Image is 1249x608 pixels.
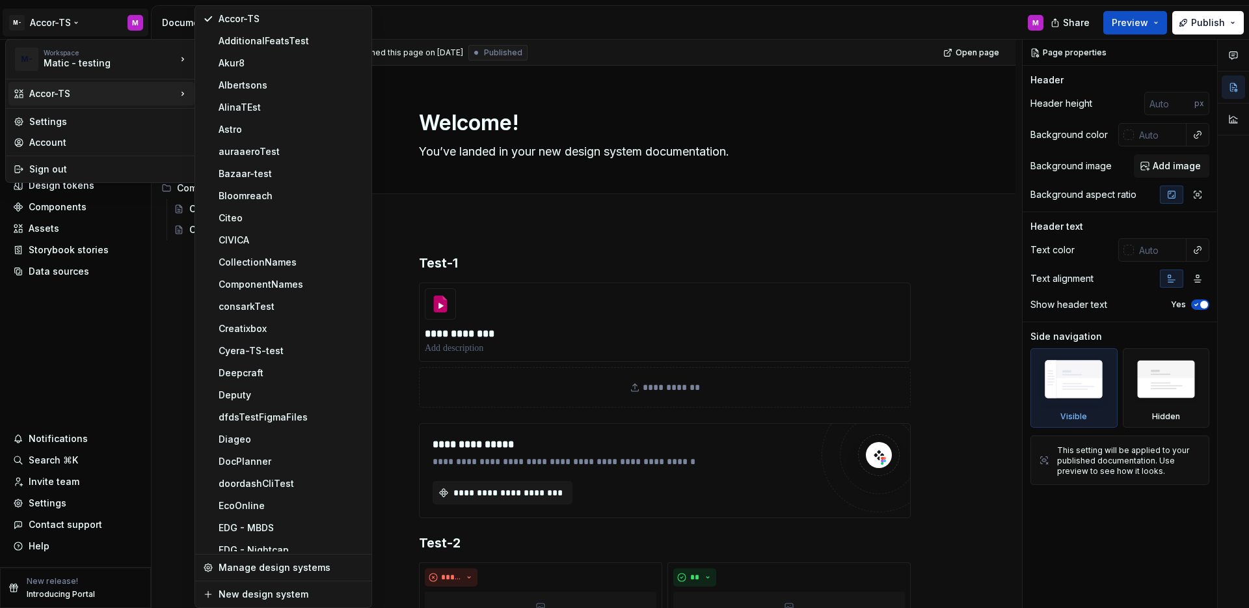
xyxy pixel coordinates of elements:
div: dfdsTestFigmaFiles [219,411,364,424]
div: DocPlanner [219,455,364,468]
div: doordashCliTest [219,477,364,490]
div: Astro [219,123,364,136]
div: Bloomreach [219,189,364,202]
div: Matic - testing [44,57,154,70]
div: M- [15,48,38,71]
div: AlinaTEst [219,101,364,114]
div: Bazaar-test [219,167,364,180]
div: EDG - MBDS [219,521,364,534]
div: Creatixbox [219,322,364,335]
div: Accor-TS [219,12,364,25]
div: consarkTest [219,300,364,313]
div: Akur8 [219,57,364,70]
div: Account [29,136,189,149]
div: Deputy [219,389,364,402]
div: EcoOnline [219,499,364,512]
div: Settings [29,115,189,128]
div: New design system [219,588,364,601]
div: ComponentNames [219,278,364,291]
div: Albertsons [219,79,364,92]
div: AdditionalFeatsTest [219,35,364,48]
div: CollectionNames [219,256,364,269]
div: Workspace [44,49,176,57]
div: Sign out [29,163,189,176]
div: Diageo [219,433,364,446]
div: Accor-TS [29,87,176,100]
div: Citeo [219,212,364,225]
div: CIVICA [219,234,364,247]
div: EDG - Nightcap [219,544,364,557]
div: Deepcraft [219,366,364,380]
div: Cyera-TS-test [219,344,364,357]
div: auraaeroTest [219,145,364,158]
div: Manage design systems [219,561,364,574]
